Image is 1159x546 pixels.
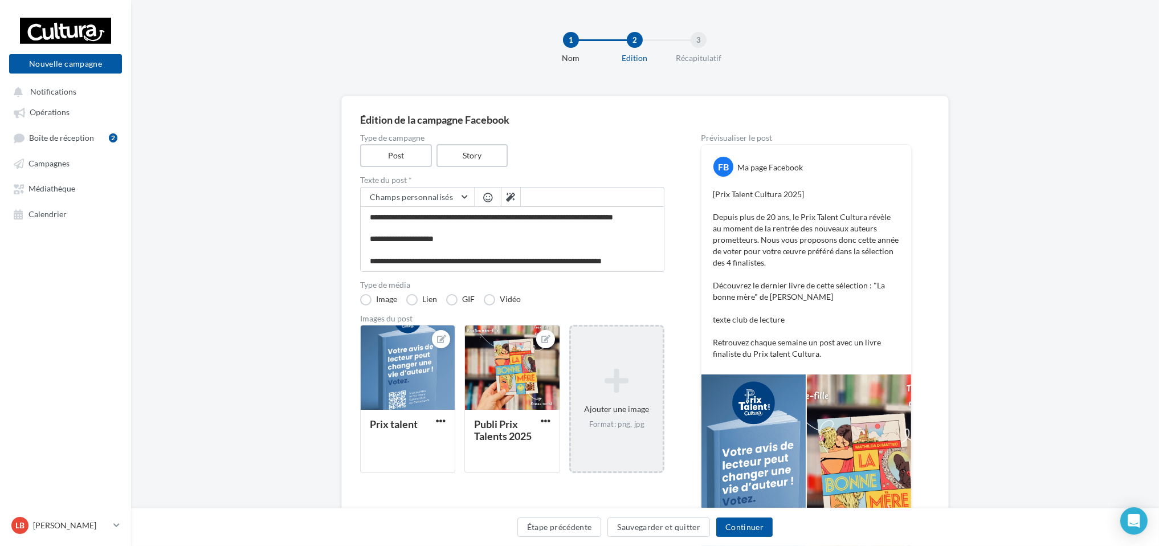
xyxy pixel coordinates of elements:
[30,87,76,96] span: Notifications
[360,134,664,142] label: Type de campagne
[716,518,773,537] button: Continuer
[360,144,432,167] label: Post
[701,134,912,142] div: Prévisualiser le post
[534,52,607,64] div: Nom
[484,294,521,305] label: Vidéo
[406,294,437,305] label: Lien
[360,315,664,323] div: Images du post
[598,52,671,64] div: Edition
[360,281,664,289] label: Type de média
[360,176,664,184] label: Texte du post *
[370,418,418,430] div: Prix talent
[662,52,735,64] div: Récapitulatif
[446,294,475,305] label: GIF
[7,101,124,122] a: Opérations
[33,520,109,531] p: [PERSON_NAME]
[30,108,70,117] span: Opérations
[9,515,122,536] a: LB [PERSON_NAME]
[7,127,124,148] a: Boîte de réception2
[361,188,474,207] button: Champs personnalisés
[737,162,803,173] div: Ma page Facebook
[7,178,124,198] a: Médiathèque
[627,32,643,48] div: 2
[28,209,67,219] span: Calendrier
[607,518,710,537] button: Sauvegarder et quitter
[28,184,75,194] span: Médiathèque
[109,133,117,142] div: 2
[360,294,397,305] label: Image
[7,203,124,224] a: Calendrier
[691,32,707,48] div: 3
[517,518,602,537] button: Étape précédente
[15,520,25,531] span: LB
[563,32,579,48] div: 1
[28,158,70,168] span: Campagnes
[713,189,900,360] p: [Prix Talent Cultura 2025] Depuis plus de 20 ans, le Prix Talent Cultura révèle au moment de la r...
[1120,507,1148,535] div: Open Intercom Messenger
[370,192,453,202] span: Champs personnalisés
[29,133,94,142] span: Boîte de réception
[474,418,532,442] div: Publi Prix Talents 2025
[436,144,508,167] label: Story
[360,115,930,125] div: Édition de la campagne Facebook
[7,153,124,173] a: Campagnes
[9,54,122,74] button: Nouvelle campagne
[713,157,733,177] div: FB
